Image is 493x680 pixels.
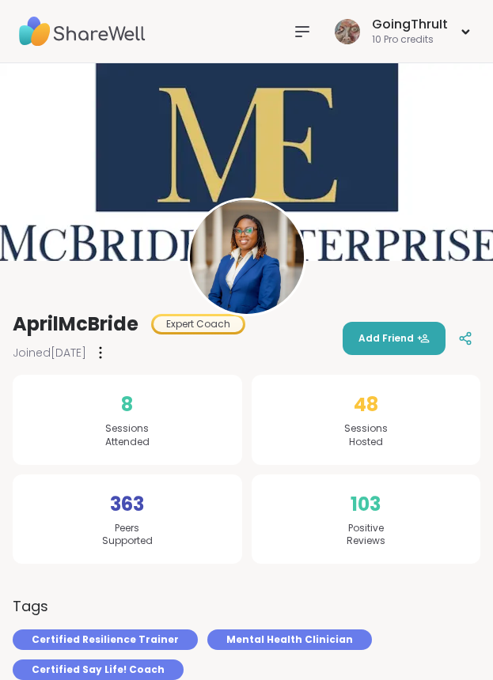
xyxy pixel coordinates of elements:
[344,422,388,449] span: Sessions Hosted
[13,312,138,337] span: AprilMcBride
[190,200,304,314] img: AprilMcBride
[102,522,153,549] span: Peers Supported
[32,633,179,647] span: Certified Resilience Trainer
[110,490,144,519] span: 363
[343,322,446,355] button: Add Friend
[372,33,448,47] div: 10 Pro credits
[372,16,448,33] div: GoingThruIt
[19,4,146,59] img: ShareWell Nav Logo
[226,633,353,647] span: Mental Health Clinician
[354,391,378,419] span: 48
[358,331,430,346] span: Add Friend
[121,391,133,419] span: 8
[351,490,381,519] span: 103
[13,595,48,617] h3: Tags
[13,345,86,361] span: Joined [DATE]
[335,19,360,44] img: GoingThruIt
[347,522,385,549] span: Positive Reviews
[105,422,150,449] span: Sessions Attended
[32,663,165,677] span: Certified Say Life! Coach
[154,316,243,332] div: Expert Coach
